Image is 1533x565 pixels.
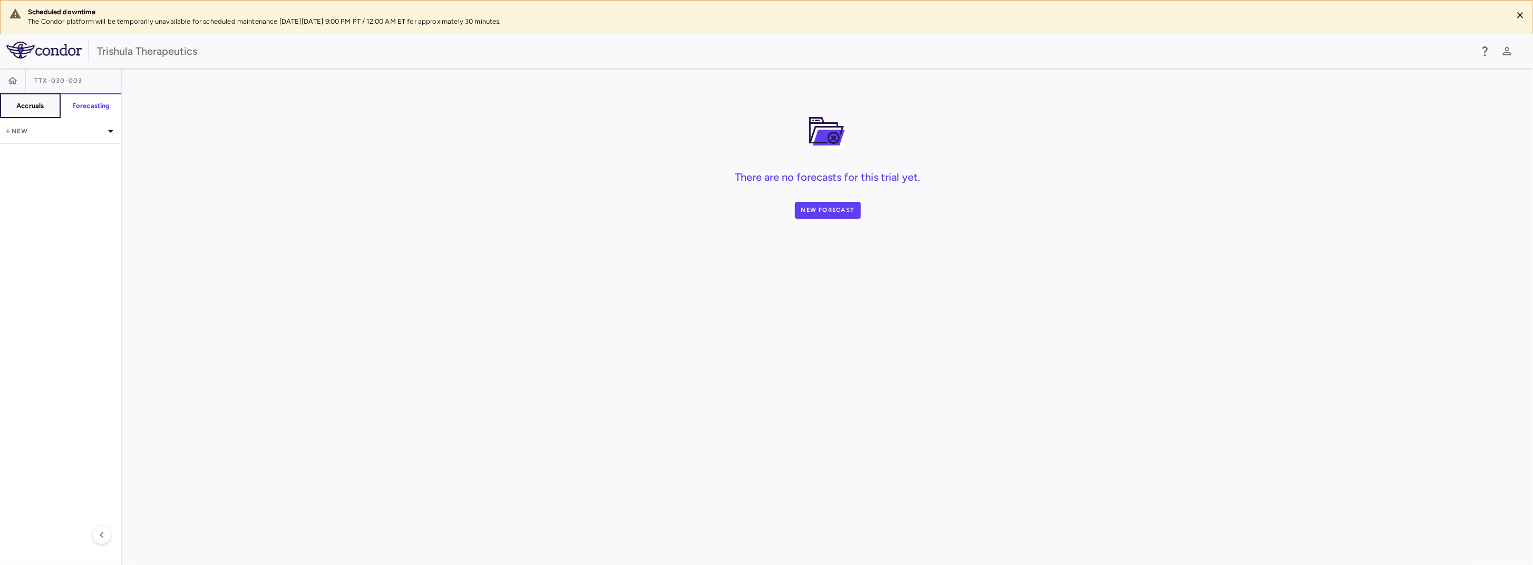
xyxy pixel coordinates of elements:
[4,126,104,136] p: New
[28,17,1504,26] p: The Condor platform will be temporarily unavailable for scheduled maintenance [DATE][DATE] 9:00 P...
[735,169,920,185] h4: There are no forecasts for this trial yet.
[6,42,82,59] img: logo-full-SnFGN8VE.png
[28,7,1504,17] div: Scheduled downtime
[16,101,44,111] h6: Accruals
[97,43,1472,59] div: Trishula Therapeutics
[72,101,110,111] h6: Forecasting
[795,202,861,219] button: New Forecast
[1512,7,1528,23] button: Close
[34,76,83,85] span: TTX-030-003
